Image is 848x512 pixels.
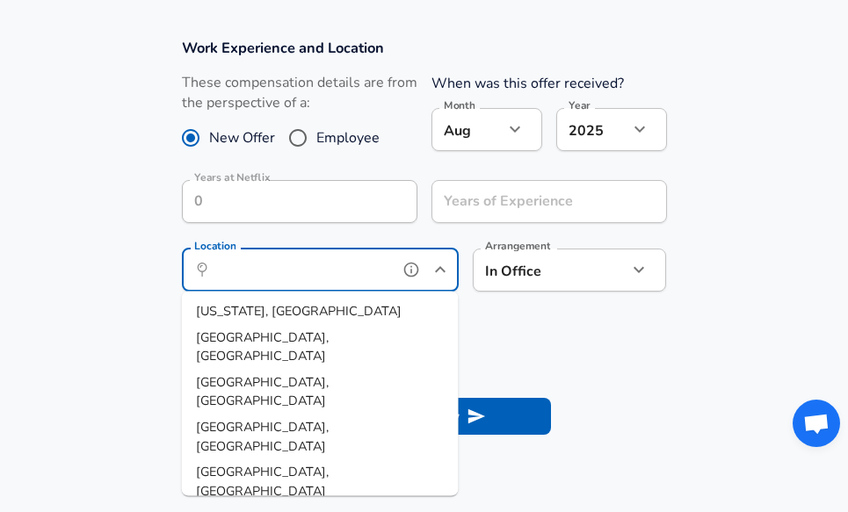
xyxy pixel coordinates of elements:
div: In Office [473,249,602,292]
span: Employee [316,127,380,148]
h3: Work Experience and Location [182,38,667,58]
div: Aug [431,108,504,151]
div: Open chat [793,400,840,447]
span: [GEOGRAPHIC_DATA], [GEOGRAPHIC_DATA] [196,418,329,455]
button: help [398,256,424,283]
span: [GEOGRAPHIC_DATA], [GEOGRAPHIC_DATA] [196,463,329,500]
label: These compensation details are from the perspective of a: [182,73,417,113]
input: 0 [182,180,379,223]
label: Year [569,100,591,111]
div: 2025 [556,108,628,151]
label: Years at Netflix [194,172,270,183]
input: 7 [431,180,628,223]
span: [US_STATE], [GEOGRAPHIC_DATA] [196,302,402,320]
span: [GEOGRAPHIC_DATA], [GEOGRAPHIC_DATA] [196,328,329,364]
label: Arrangement [485,241,550,251]
label: Month [444,100,475,111]
label: Location [194,241,236,251]
span: [GEOGRAPHIC_DATA], [GEOGRAPHIC_DATA] [196,372,329,409]
label: When was this offer received? [431,74,624,93]
button: Close [428,257,453,282]
span: New Offer [209,127,275,148]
